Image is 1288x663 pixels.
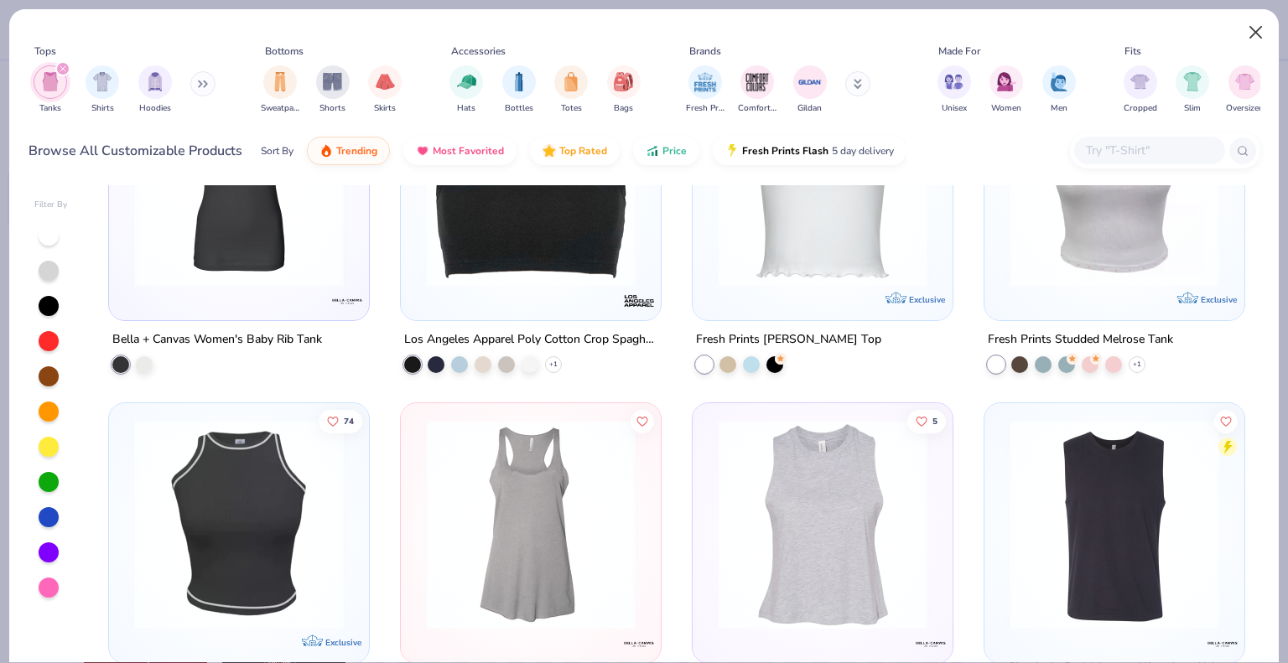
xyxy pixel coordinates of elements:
[709,419,936,629] img: f7571d95-e029-456c-9b0f-e03d934f6b3e
[1235,72,1254,91] img: Oversized Image
[686,65,724,115] button: filter button
[1240,17,1272,49] button: Close
[502,65,536,115] div: filter for Bottles
[559,144,607,158] span: Top Rated
[631,409,654,433] button: Like
[832,142,894,161] span: 5 day delivery
[1130,72,1150,91] img: Cropped Image
[416,144,429,158] img: most_fav.gif
[942,102,967,115] span: Unisex
[433,144,504,158] span: Most Favorited
[1050,72,1068,91] img: Men Image
[742,144,828,158] span: Fresh Prints Flash
[745,70,770,95] img: Comfort Colors Image
[562,72,580,91] img: Totes Image
[530,137,620,165] button: Top Rated
[449,65,483,115] button: filter button
[34,65,67,115] button: filter button
[614,72,632,91] img: Bags Image
[91,102,114,115] span: Shirts
[112,329,322,350] div: Bella + Canvas Women's Baby Rib Tank
[330,283,364,317] img: Bella + Canvas logo
[738,102,776,115] span: Comfort Colors
[622,283,656,317] img: Los Angeles Apparel logo
[938,44,980,59] div: Made For
[1124,65,1157,115] button: filter button
[607,65,641,115] div: filter for Bags
[1176,65,1209,115] button: filter button
[1001,77,1228,287] img: 1db258a5-0955-4928-977b-a7df38437473
[1042,65,1076,115] div: filter for Men
[797,102,822,115] span: Gildan
[738,65,776,115] button: filter button
[261,65,299,115] button: filter button
[319,409,363,433] button: Like
[138,65,172,115] button: filter button
[607,65,641,115] button: filter button
[93,72,112,91] img: Shirts Image
[988,329,1173,350] div: Fresh Prints Studded Melrose Tank
[713,137,906,165] button: Fresh Prints Flash5 day delivery
[418,419,644,629] img: 0fcccb5d-0170-4d46-bb41-b4ebbe32aa00
[34,199,68,211] div: Filter By
[418,77,644,287] img: b8ea6a10-a809-449c-aa0e-d8e9593175c1
[403,137,517,165] button: Most Favorited
[1001,419,1228,629] img: d990bd2d-58ce-439d-bb43-80a03a757bde
[991,102,1021,115] span: Women
[261,65,299,115] div: filter for Sweatpants
[989,65,1023,115] div: filter for Women
[451,44,506,59] div: Accessories
[41,72,60,91] img: Tanks Image
[549,359,558,369] span: + 1
[1214,409,1238,433] button: Like
[265,44,304,59] div: Bottoms
[126,77,352,287] img: 5a9023ed-7d6d-4891-9237-b2dc97029788
[1226,65,1264,115] button: filter button
[932,417,937,425] span: 5
[316,65,350,115] div: filter for Shorts
[1124,44,1141,59] div: Fits
[34,44,56,59] div: Tops
[554,65,588,115] button: filter button
[323,72,342,91] img: Shorts Image
[561,102,582,115] span: Totes
[633,137,699,165] button: Price
[325,636,361,647] span: Exclusive
[457,102,475,115] span: Hats
[1051,102,1067,115] span: Men
[86,65,119,115] div: filter for Shirts
[368,65,402,115] button: filter button
[936,77,1162,287] img: 57f7ffc1-d56b-47ad-9ae6-205cac8a4ec2
[34,65,67,115] div: filter for Tanks
[1184,102,1201,115] span: Slim
[793,65,827,115] button: filter button
[376,72,395,91] img: Skirts Image
[1226,65,1264,115] div: filter for Oversized
[686,65,724,115] div: filter for Fresh Prints
[261,102,299,115] span: Sweatpants
[261,143,293,158] div: Sort By
[614,102,633,115] span: Bags
[1133,359,1141,369] span: + 1
[271,72,289,91] img: Sweatpants Image
[139,102,171,115] span: Hoodies
[662,144,687,158] span: Price
[368,65,402,115] div: filter for Skirts
[725,144,739,158] img: flash.gif
[937,65,971,115] div: filter for Unisex
[1205,626,1239,660] img: Bella + Canvas logo
[319,102,345,115] span: Shorts
[316,65,350,115] button: filter button
[696,329,881,350] div: Fresh Prints [PERSON_NAME] Top
[1226,102,1264,115] span: Oversized
[307,137,390,165] button: Trending
[86,65,119,115] button: filter button
[1124,102,1157,115] span: Cropped
[146,72,164,91] img: Hoodies Image
[909,293,945,304] span: Exclusive
[709,77,936,287] img: 77944df5-e76b-4334-8282-15ad299dbe6a
[1124,65,1157,115] div: filter for Cropped
[738,65,776,115] div: filter for Comfort Colors
[39,102,61,115] span: Tanks
[944,72,963,91] img: Unisex Image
